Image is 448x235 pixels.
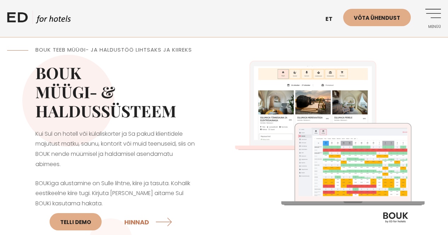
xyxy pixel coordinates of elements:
a: HINNAD [124,212,174,231]
p: Kui Sul on hotell või külaliskorter ja Sa pakud klientidele majutust matku, saunu, kontorit või m... [35,129,196,170]
p: BOUKiga alustamine on Sulle lihtne, kiire ja tasuta. Kohalik eestikeelne kiire tugi. Kirjuta [PER... [35,178,196,235]
a: Telli DEMO [50,213,102,230]
h2: BOUK MÜÜGI- & HALDUSSÜSTEEM [35,63,196,120]
a: ED HOTELS [7,11,71,28]
a: Võta ühendust [343,9,411,26]
a: et [322,11,343,28]
a: Menüü [421,9,441,28]
span: Menüü [421,25,441,29]
span: BOUK TEEB MÜÜGI- JA HALDUSTÖÖ LIHTSAKS JA KIIREKS [35,46,192,53]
